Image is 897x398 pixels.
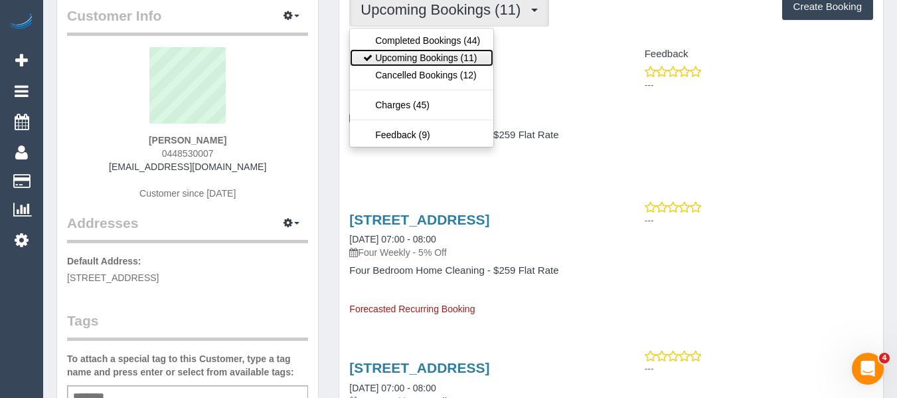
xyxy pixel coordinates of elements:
span: 0448530007 [162,148,214,159]
a: [DATE] 07:00 - 08:00 [349,234,436,245]
a: Completed Bookings (44) [350,32,493,49]
span: 4 [879,353,890,363]
strong: [PERSON_NAME] [149,135,226,146]
p: --- [645,362,873,375]
legend: Customer Info [67,6,308,36]
span: [STREET_ADDRESS] [67,272,159,283]
h4: Feedback [621,49,873,60]
img: Automaid Logo [8,13,35,32]
a: Charges (45) [350,96,493,114]
a: [DATE] 07:00 - 08:00 [349,383,436,393]
span: Upcoming Bookings (11) [361,1,527,18]
p: Four Weekly - 5% Off [349,246,601,259]
label: To attach a special tag to this Customer, type a tag name and press enter or select from availabl... [67,352,308,379]
a: Feedback (9) [350,126,493,144]
a: [STREET_ADDRESS] [349,212,489,227]
legend: Tags [67,311,308,341]
a: Upcoming Bookings (11) [350,49,493,66]
span: Forecasted Recurring Booking [349,304,475,314]
p: --- [645,214,873,227]
h4: Four Bedroom Home Cleaning - $259 Flat Rate [349,265,601,276]
p: --- [645,78,873,92]
iframe: Intercom live chat [852,353,884,385]
span: Customer since [DATE] [139,188,236,199]
a: Cancelled Bookings (12) [350,66,493,84]
a: [EMAIL_ADDRESS][DOMAIN_NAME] [109,161,266,172]
a: [STREET_ADDRESS] [349,360,489,375]
label: Default Address: [67,254,141,268]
